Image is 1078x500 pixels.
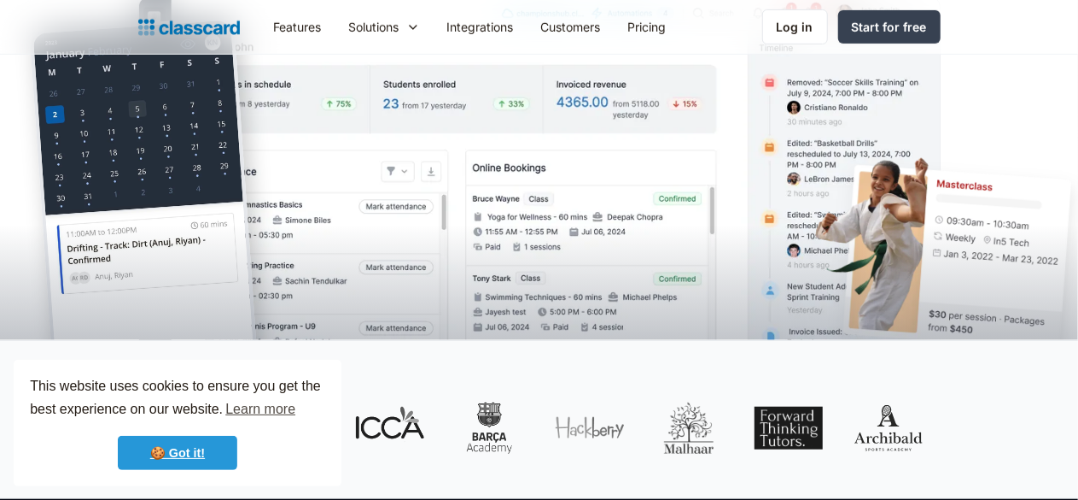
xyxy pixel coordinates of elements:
a: Log in [762,9,828,44]
a: Features [260,8,335,46]
div: cookieconsent [14,360,341,486]
a: learn more about cookies [223,397,298,422]
a: Logo [138,15,240,39]
a: dismiss cookie message [118,436,237,470]
a: Customers [527,8,615,46]
a: Start for free [838,10,941,44]
div: Solutions [349,18,399,36]
a: Integrations [434,8,527,46]
div: Start for free [852,18,927,36]
div: Solutions [335,8,434,46]
span: This website uses cookies to ensure you get the best experience on our website. [30,376,325,422]
div: Log in [777,18,813,36]
a: Pricing [615,8,680,46]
